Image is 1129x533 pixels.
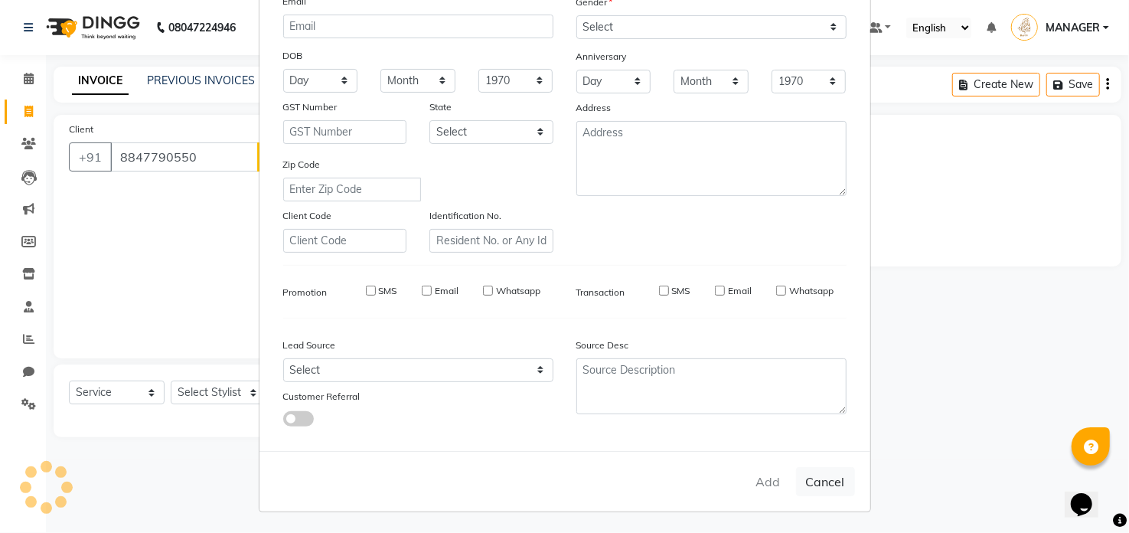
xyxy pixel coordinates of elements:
label: Address [576,101,612,115]
label: GST Number [283,100,338,114]
label: Email [728,284,752,298]
label: Zip Code [283,158,321,172]
label: Email [435,284,458,298]
label: Anniversary [576,50,627,64]
input: Enter Zip Code [283,178,421,201]
iframe: chat widget [1065,472,1114,518]
input: Resident No. or Any Id [429,229,553,253]
label: Promotion [283,286,328,299]
input: Email [283,15,553,38]
label: State [429,100,452,114]
label: Customer Referral [283,390,361,404]
button: Cancel [796,467,855,496]
label: Transaction [576,286,625,299]
label: Client Code [283,209,332,223]
label: DOB [283,49,303,63]
label: SMS [379,284,397,298]
label: Source Desc [576,338,629,352]
label: SMS [672,284,690,298]
input: GST Number [283,120,407,144]
label: Identification No. [429,209,501,223]
input: Client Code [283,229,407,253]
label: Whatsapp [496,284,540,298]
label: Whatsapp [789,284,834,298]
label: Lead Source [283,338,336,352]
